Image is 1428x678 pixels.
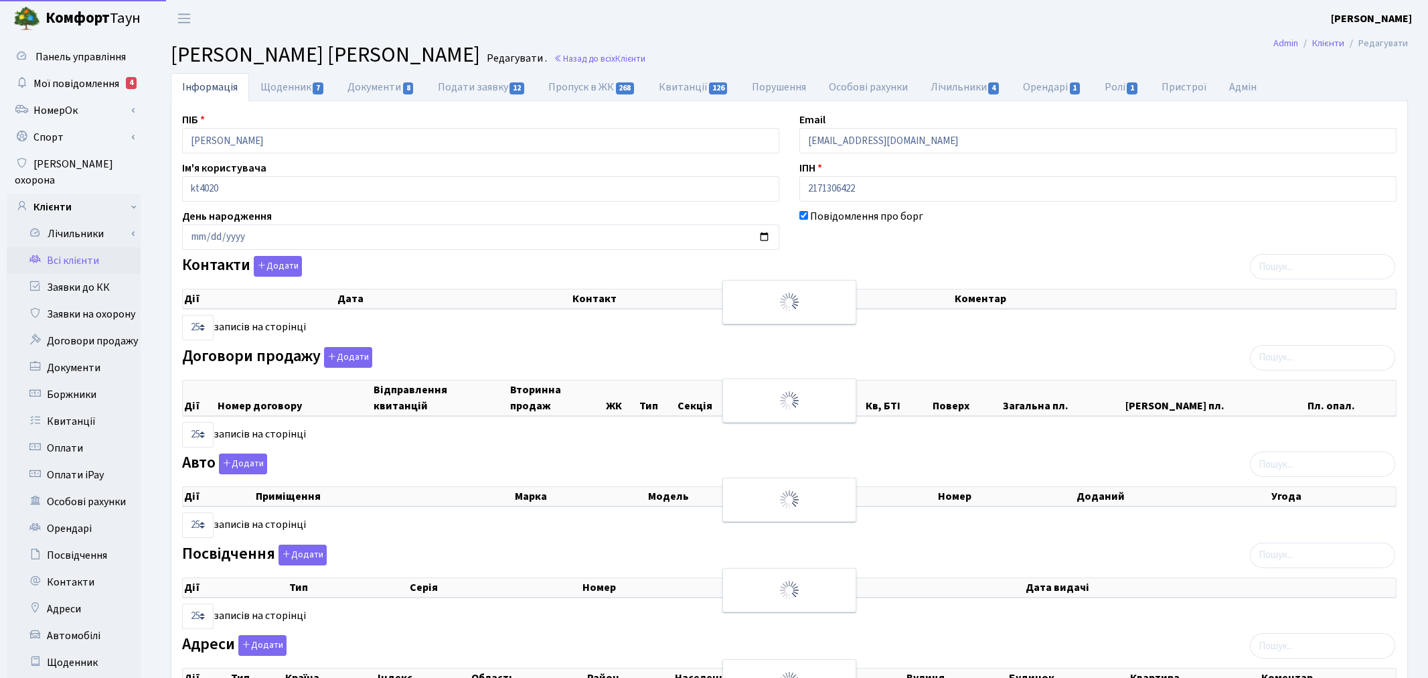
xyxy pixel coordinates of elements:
a: Пристрої [1150,73,1218,101]
a: Клієнти [7,194,141,220]
b: Комфорт [46,7,110,29]
a: Admin [1273,36,1298,50]
th: [PERSON_NAME] пл. [1124,381,1306,415]
img: Обробка... [779,390,800,411]
nav: breadcrumb [1253,29,1428,58]
a: Орендарі [7,515,141,542]
a: Квитанції [7,408,141,435]
a: Додати [235,633,287,657]
a: Орендарі [1012,73,1093,101]
img: Обробка... [779,291,800,313]
a: Додати [250,254,302,277]
a: Особові рахунки [7,488,141,515]
th: Угода [1270,487,1396,506]
a: Документи [336,73,426,101]
button: Контакти [254,256,302,277]
label: ІПН [799,160,822,176]
th: Тип [638,381,676,415]
th: Секція [676,381,743,415]
label: Ім'я користувача [182,160,266,176]
span: Клієнти [615,52,645,65]
a: Ролі [1093,73,1150,101]
label: День народження [182,208,272,224]
a: Оплати [7,435,141,462]
th: Дії [183,487,254,506]
select: записів на сторінці [182,315,214,340]
label: ПІБ [182,112,205,128]
th: Дії [183,289,336,308]
th: Тип [288,578,408,597]
th: Дата [336,289,571,308]
label: Посвідчення [182,545,327,565]
th: Коментар [953,289,1396,308]
th: Пл. опал. [1306,381,1396,415]
select: записів на сторінці [182,513,214,538]
th: Дії [183,578,288,597]
a: Додати [321,344,372,368]
select: записів на сторінці [182,422,214,448]
label: записів на сторінці [182,315,306,340]
a: Лічильники [15,220,141,247]
img: Обробка... [779,489,800,511]
a: Лічильники [919,73,1012,101]
img: Обробка... [779,580,800,601]
select: записів на сторінці [182,604,214,629]
label: Адреси [182,635,287,656]
th: Контакт [571,289,953,308]
button: Посвідчення [279,545,327,565]
span: Таун [46,7,141,30]
li: Редагувати [1344,36,1408,51]
th: Кв, БТІ [864,381,931,415]
a: Посвідчення [7,542,141,569]
th: Дата видачі [1024,578,1396,597]
a: Всі клієнти [7,247,141,274]
small: Редагувати . [484,52,547,65]
a: Квитанції [647,73,740,101]
a: Додати [216,452,267,475]
th: Видано [784,578,1024,597]
label: записів на сторінці [182,422,306,448]
a: НомерОк [7,97,141,124]
th: ЖК [605,381,638,415]
a: Щоденник [7,649,141,676]
a: Назад до всіхКлієнти [554,52,645,65]
th: Відправлення квитанцій [372,381,509,415]
input: Пошук... [1250,543,1395,568]
span: 268 [616,82,635,94]
a: Подати заявку [426,73,537,101]
a: [PERSON_NAME] [1331,11,1412,27]
a: Контакти [7,569,141,596]
label: Договори продажу [182,347,372,368]
span: Панель управління [35,50,126,64]
label: записів на сторінці [182,513,306,538]
a: Адреси [7,596,141,622]
th: Номер договору [216,381,372,415]
th: Вторинна продаж [509,381,605,415]
th: Загальна пл. [1002,381,1123,415]
button: Переключити навігацію [167,7,201,29]
button: Авто [219,454,267,474]
span: 7 [313,82,323,94]
a: [PERSON_NAME] охорона [7,151,141,194]
a: Мої повідомлення4 [7,70,141,97]
a: Автомобілі [7,622,141,649]
a: Щоденник [249,73,336,101]
a: Спорт [7,124,141,151]
th: Приміщення [254,487,513,506]
button: Договори продажу [324,347,372,368]
span: 12 [509,82,524,94]
th: Колір [813,487,937,506]
label: Авто [182,454,267,474]
input: Пошук... [1250,254,1395,279]
div: 4 [126,77,137,89]
a: Заявки на охорону [7,301,141,328]
button: Адреси [238,635,287,656]
a: Документи [7,354,141,381]
a: Інформація [171,73,249,101]
a: Адмін [1218,73,1268,101]
a: Боржники [7,381,141,408]
a: Пропуск в ЖК [537,73,647,101]
a: Особові рахунки [817,73,919,101]
input: Пошук... [1250,345,1395,370]
b: [PERSON_NAME] [1331,11,1412,26]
